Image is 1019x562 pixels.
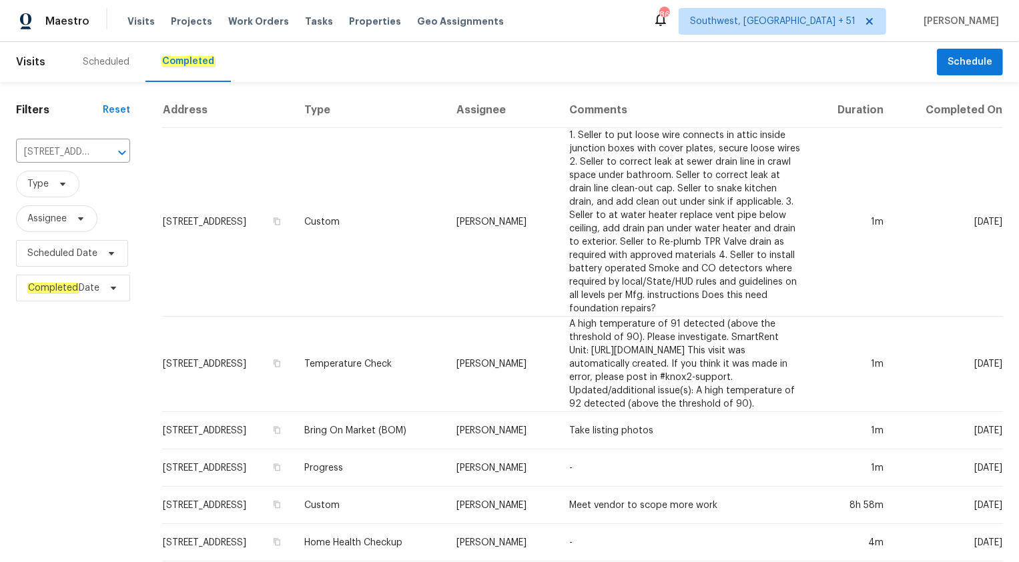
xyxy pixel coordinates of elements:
button: Schedule [937,49,1003,76]
td: [PERSON_NAME] [446,524,559,561]
td: 4m [811,524,895,561]
td: [DATE] [894,412,1003,449]
button: Copy Address [271,215,283,227]
td: [DATE] [894,128,1003,317]
td: 1. Seller to put loose wire connects in attic inside junction boxes with cover plates, secure loo... [559,128,811,317]
th: Completed On [894,93,1003,128]
span: Date [27,281,99,295]
td: [STREET_ADDRESS] [162,317,294,412]
em: Completed [27,283,79,293]
span: Projects [171,15,212,28]
span: Schedule [948,54,992,71]
button: Copy Address [271,461,283,473]
td: Meet vendor to scope more work [559,487,811,524]
td: [DATE] [894,487,1003,524]
span: Visits [127,15,155,28]
span: Work Orders [228,15,289,28]
td: [DATE] [894,317,1003,412]
td: 1m [811,449,895,487]
td: [STREET_ADDRESS] [162,449,294,487]
td: Custom [294,487,446,524]
td: [PERSON_NAME] [446,412,559,449]
td: 1m [811,317,895,412]
td: [STREET_ADDRESS] [162,524,294,561]
td: Home Health Checkup [294,524,446,561]
span: [PERSON_NAME] [918,15,999,28]
span: Type [27,177,49,191]
span: Properties [349,15,401,28]
span: Tasks [305,17,333,26]
td: Custom [294,128,446,317]
span: Scheduled Date [27,247,97,260]
td: [PERSON_NAME] [446,128,559,317]
div: 863 [659,8,669,21]
span: Assignee [27,212,67,225]
button: Copy Address [271,499,283,511]
td: [STREET_ADDRESS] [162,412,294,449]
td: A high temperature of 91 detected (above the threshold of 90). Please investigate. SmartRent Unit... [559,317,811,412]
th: Duration [811,93,895,128]
span: Maestro [45,15,89,28]
td: Take listing photos [559,412,811,449]
td: [DATE] [894,524,1003,561]
span: Geo Assignments [417,15,504,28]
button: Open [113,143,131,162]
div: Reset [103,103,130,117]
td: [STREET_ADDRESS] [162,128,294,317]
div: Scheduled [83,55,129,69]
button: Copy Address [271,536,283,548]
button: Copy Address [271,424,283,436]
em: Completed [161,56,215,67]
td: [PERSON_NAME] [446,317,559,412]
td: - [559,449,811,487]
th: Address [162,93,294,128]
th: Type [294,93,446,128]
td: [DATE] [894,449,1003,487]
td: 8h 58m [811,487,895,524]
td: [PERSON_NAME] [446,449,559,487]
td: [PERSON_NAME] [446,487,559,524]
td: Progress [294,449,446,487]
td: Bring On Market (BOM) [294,412,446,449]
td: - [559,524,811,561]
span: Southwest, [GEOGRAPHIC_DATA] + 51 [690,15,856,28]
td: Temperature Check [294,317,446,412]
button: Copy Address [271,357,283,369]
th: Assignee [446,93,559,128]
th: Comments [559,93,811,128]
h1: Filters [16,103,103,117]
td: [STREET_ADDRESS] [162,487,294,524]
td: 1m [811,412,895,449]
td: 1m [811,128,895,317]
span: Visits [16,47,45,77]
input: Search for an address... [16,142,93,163]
